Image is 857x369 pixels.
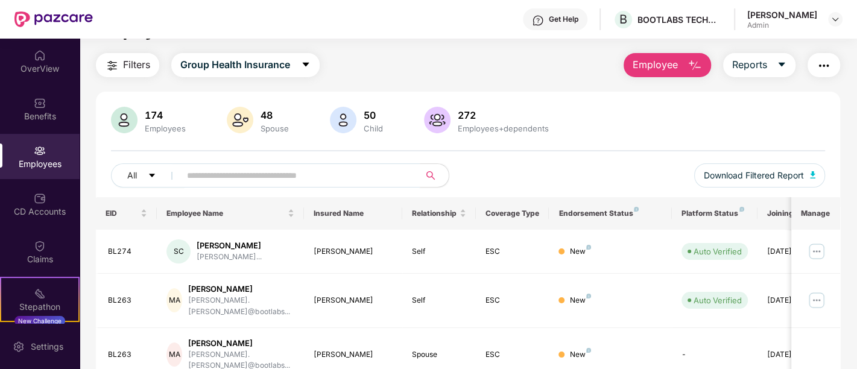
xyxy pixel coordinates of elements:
img: svg+xml;base64,PHN2ZyBpZD0iRHJvcGRvd24tMzJ4MzIiIHhtbG5zPSJodHRwOi8vd3d3LnczLm9yZy8yMDAwL3N2ZyIgd2... [830,14,840,24]
div: Auto Verified [694,245,742,257]
span: Filters [123,57,150,72]
img: svg+xml;base64,PHN2ZyB4bWxucz0iaHR0cDovL3d3dy53My5vcmcvMjAwMC9zdmciIHhtbG5zOnhsaW5rPSJodHRwOi8vd3... [330,107,356,133]
button: search [419,163,449,188]
div: 174 [142,109,188,121]
div: BL263 [108,349,148,361]
div: Spouse [412,349,466,361]
div: [PERSON_NAME] [314,246,393,257]
th: Coverage Type [476,197,549,230]
div: 48 [258,109,291,121]
th: EID [96,197,157,230]
div: BL274 [108,246,148,257]
div: ESC [485,246,540,257]
img: manageButton [807,242,826,261]
div: Child [361,124,385,133]
span: All [127,169,137,182]
div: Stepathon [1,301,78,313]
div: [DATE] [767,295,821,306]
div: 272 [455,109,551,121]
div: BL263 [108,295,148,306]
div: Employees+dependents [455,124,551,133]
span: Employee [633,57,678,72]
div: [PERSON_NAME] [314,295,393,306]
div: [PERSON_NAME]... [197,251,262,263]
div: Get Help [549,14,578,24]
th: Joining Date [757,197,831,230]
div: [DATE] [767,349,821,361]
div: BOOTLABS TECHNOLOGIES PRIVATE LIMITED [637,14,722,25]
div: [DATE] [767,246,821,257]
img: svg+xml;base64,PHN2ZyBpZD0iQ2xhaW0iIHhtbG5zPSJodHRwOi8vd3d3LnczLm9yZy8yMDAwL3N2ZyIgd2lkdGg9IjIwIi... [34,240,46,252]
div: New Challenge [14,316,65,326]
img: svg+xml;base64,PHN2ZyBpZD0iQmVuZWZpdHMiIHhtbG5zPSJodHRwOi8vd3d3LnczLm9yZy8yMDAwL3N2ZyIgd2lkdGg9Ij... [34,97,46,109]
div: Spouse [258,124,291,133]
span: Reports [732,57,767,72]
div: ESC [485,295,540,306]
th: Employee Name [157,197,304,230]
div: Self [412,295,466,306]
span: EID [106,209,139,218]
div: [PERSON_NAME].[PERSON_NAME]@bootlabs... [188,295,294,318]
img: svg+xml;base64,PHN2ZyBpZD0iSGVscC0zMngzMiIgeG1sbnM9Imh0dHA6Ly93d3cudzMub3JnLzIwMDAvc3ZnIiB3aWR0aD... [532,14,544,27]
div: Endorsement Status [558,209,662,218]
span: search [419,171,443,180]
img: svg+xml;base64,PHN2ZyB4bWxucz0iaHR0cDovL3d3dy53My5vcmcvMjAwMC9zdmciIHhtbG5zOnhsaW5rPSJodHRwOi8vd3... [111,107,138,133]
div: Auto Verified [694,294,742,306]
span: Download Filtered Report [704,169,804,182]
img: svg+xml;base64,PHN2ZyBpZD0iRW1wbG95ZWVzIiB4bWxucz0iaHR0cDovL3d3dy53My5vcmcvMjAwMC9zdmciIHdpZHRoPS... [34,145,46,157]
img: manageButton [807,291,826,310]
img: svg+xml;base64,PHN2ZyBpZD0iQ0RfQWNjb3VudHMiIGRhdGEtbmFtZT0iQ0QgQWNjb3VudHMiIHhtbG5zPSJodHRwOi8vd3... [34,192,46,204]
img: svg+xml;base64,PHN2ZyB4bWxucz0iaHR0cDovL3d3dy53My5vcmcvMjAwMC9zdmciIHdpZHRoPSI4IiBoZWlnaHQ9IjgiIH... [586,245,591,250]
img: svg+xml;base64,PHN2ZyB4bWxucz0iaHR0cDovL3d3dy53My5vcmcvMjAwMC9zdmciIHdpZHRoPSI4IiBoZWlnaHQ9IjgiIH... [586,348,591,353]
button: Employee [624,53,711,77]
img: New Pazcare Logo [14,11,93,27]
img: svg+xml;base64,PHN2ZyB4bWxucz0iaHR0cDovL3d3dy53My5vcmcvMjAwMC9zdmciIHdpZHRoPSI4IiBoZWlnaHQ9IjgiIH... [586,294,591,298]
div: Employees [142,124,188,133]
img: svg+xml;base64,PHN2ZyB4bWxucz0iaHR0cDovL3d3dy53My5vcmcvMjAwMC9zdmciIHdpZHRoPSI4IiBoZWlnaHQ9IjgiIH... [634,207,639,212]
div: MA [166,342,182,367]
th: Relationship [402,197,476,230]
img: svg+xml;base64,PHN2ZyBpZD0iSG9tZSIgeG1sbnM9Imh0dHA6Ly93d3cudzMub3JnLzIwMDAvc3ZnIiB3aWR0aD0iMjAiIG... [34,49,46,61]
span: caret-down [148,171,156,181]
div: New [569,246,591,257]
img: svg+xml;base64,PHN2ZyB4bWxucz0iaHR0cDovL3d3dy53My5vcmcvMjAwMC9zdmciIHdpZHRoPSIyNCIgaGVpZ2h0PSIyNC... [105,58,119,73]
button: Download Filtered Report [694,163,826,188]
img: svg+xml;base64,PHN2ZyB4bWxucz0iaHR0cDovL3d3dy53My5vcmcvMjAwMC9zdmciIHdpZHRoPSI4IiBoZWlnaHQ9IjgiIH... [739,207,744,212]
button: Allcaret-down [111,163,185,188]
div: [PERSON_NAME] [188,338,294,349]
span: caret-down [777,60,786,71]
th: Insured Name [304,197,402,230]
img: svg+xml;base64,PHN2ZyB4bWxucz0iaHR0cDovL3d3dy53My5vcmcvMjAwMC9zdmciIHdpZHRoPSIyMSIgaGVpZ2h0PSIyMC... [34,288,46,300]
div: 50 [361,109,385,121]
span: B [619,12,627,27]
img: svg+xml;base64,PHN2ZyB4bWxucz0iaHR0cDovL3d3dy53My5vcmcvMjAwMC9zdmciIHhtbG5zOnhsaW5rPSJodHRwOi8vd3... [227,107,253,133]
div: [PERSON_NAME] [747,9,817,20]
img: svg+xml;base64,PHN2ZyB4bWxucz0iaHR0cDovL3d3dy53My5vcmcvMjAwMC9zdmciIHhtbG5zOnhsaW5rPSJodHRwOi8vd3... [688,58,702,73]
span: Group Health Insurance [180,57,290,72]
div: [PERSON_NAME] [188,283,294,295]
button: Filters [96,53,159,77]
div: New [569,349,591,361]
img: svg+xml;base64,PHN2ZyB4bWxucz0iaHR0cDovL3d3dy53My5vcmcvMjAwMC9zdmciIHhtbG5zOnhsaW5rPSJodHRwOi8vd3... [424,107,451,133]
button: Reportscaret-down [723,53,795,77]
div: ESC [485,349,540,361]
img: svg+xml;base64,PHN2ZyB4bWxucz0iaHR0cDovL3d3dy53My5vcmcvMjAwMC9zdmciIHdpZHRoPSIyNCIgaGVpZ2h0PSIyNC... [817,58,831,73]
button: Group Health Insurancecaret-down [171,53,320,77]
div: Self [412,246,466,257]
span: Employee Name [166,209,285,218]
div: MA [166,288,182,312]
div: Settings [27,341,67,353]
img: svg+xml;base64,PHN2ZyB4bWxucz0iaHR0cDovL3d3dy53My5vcmcvMjAwMC9zdmciIHhtbG5zOnhsaW5rPSJodHRwOi8vd3... [810,171,816,178]
div: Admin [747,20,817,30]
span: caret-down [301,60,311,71]
div: New [569,295,591,306]
div: SC [166,239,191,263]
th: Manage [791,197,840,230]
div: [PERSON_NAME] [314,349,393,361]
span: Relationship [412,209,457,218]
div: Platform Status [681,209,748,218]
div: [PERSON_NAME] [197,240,262,251]
img: svg+xml;base64,PHN2ZyBpZD0iU2V0dGluZy0yMHgyMCIgeG1sbnM9Imh0dHA6Ly93d3cudzMub3JnLzIwMDAvc3ZnIiB3aW... [13,341,25,353]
